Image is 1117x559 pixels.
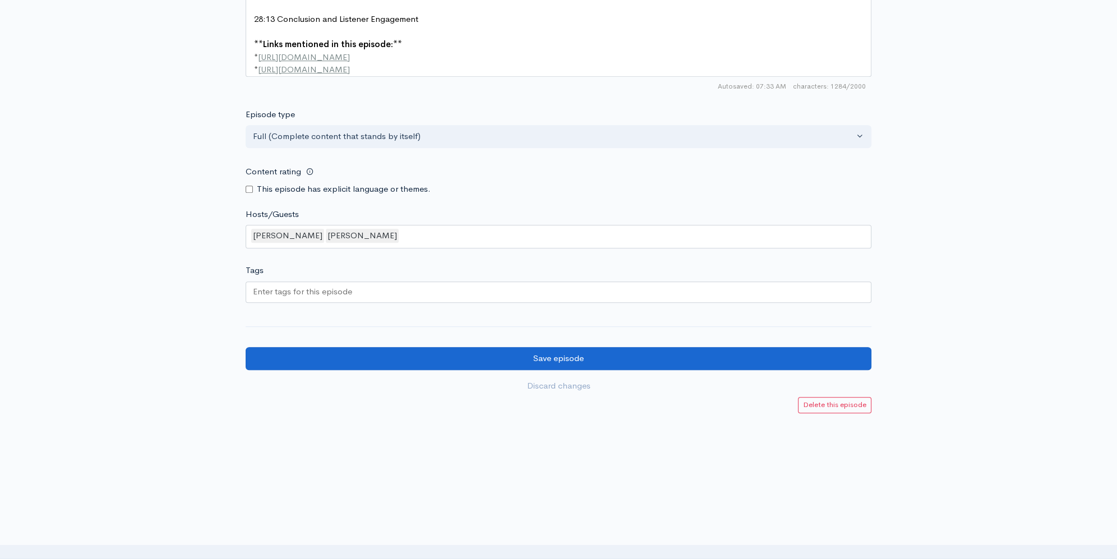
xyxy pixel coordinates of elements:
[251,229,324,243] div: [PERSON_NAME]
[258,52,350,62] span: [URL][DOMAIN_NAME]
[246,347,871,370] input: Save episode
[803,400,866,409] small: Delete this episode
[246,375,871,398] a: Discard changes
[326,229,399,243] div: [PERSON_NAME]
[246,208,299,221] label: Hosts/Guests
[253,130,854,143] div: Full (Complete content that stands by itself)
[246,108,295,121] label: Episode type
[257,183,431,196] label: This episode has explicit language or themes.
[253,285,354,298] input: Enter tags for this episode
[258,64,350,75] span: [URL][DOMAIN_NAME]
[254,13,418,24] span: 28:13 Conclusion and Listener Engagement
[246,264,264,277] label: Tags
[718,81,786,91] span: Autosaved: 07:33 AM
[263,39,393,49] span: Links mentioned in this episode:
[246,125,871,148] button: Full (Complete content that stands by itself)
[246,160,301,183] label: Content rating
[798,397,871,413] a: Delete this episode
[793,81,866,91] span: 1284/2000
